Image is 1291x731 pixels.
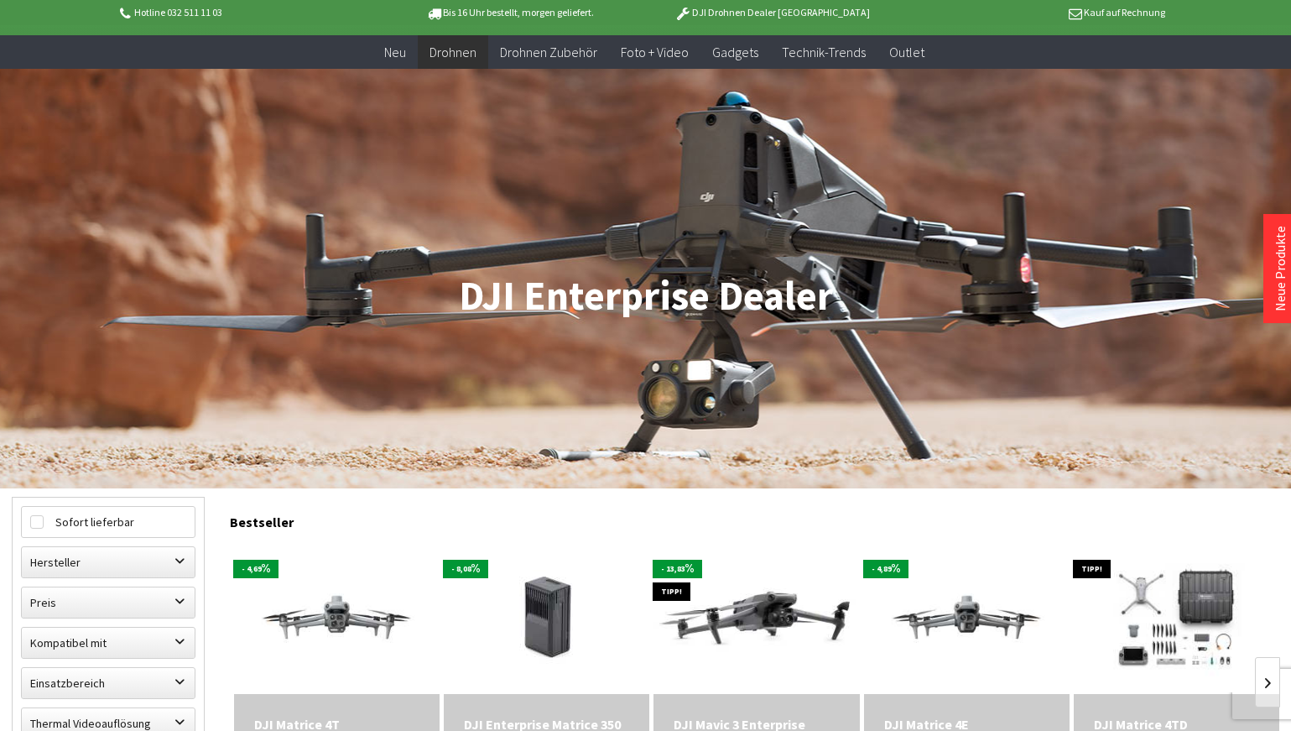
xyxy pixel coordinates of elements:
[903,3,1165,23] p: Kauf auf Rechnung
[653,553,859,682] img: DJI Mavic 3 Enterprise Thermal M3T EU/C2
[12,275,1279,317] h1: DJI Enterprise Dealer
[621,44,689,60] span: Foto + Video
[488,35,609,70] a: Drohnen Zubehör
[877,35,936,70] a: Outlet
[230,497,1279,539] div: Bestseller
[22,668,195,698] label: Einsatzbereich
[22,587,195,618] label: Preis
[22,628,195,658] label: Kompatibel mit
[700,35,770,70] a: Gadgets
[384,44,406,60] span: Neu
[609,35,700,70] a: Foto + Video
[22,547,195,577] label: Hersteller
[22,507,195,537] label: Sofort lieferbar
[418,35,488,70] a: Drohnen
[1074,544,1279,692] img: DJI Matrice 4TD Standalone Set (inkl. 12 M DJI Care Enterprise Plus)
[712,44,758,60] span: Gadgets
[117,3,379,23] p: Hotline 032 511 11 03
[379,3,641,23] p: Bis 16 Uhr bestellt, morgen geliefert.
[452,543,641,694] img: DJI Enterprise Matrice 350 Akku TB65
[500,44,597,60] span: Drohnen Zubehör
[429,44,476,60] span: Drohnen
[864,561,1070,676] img: DJI Matrice 4E
[1272,226,1288,311] a: Neue Produkte
[234,561,440,676] img: DJI Matrice 4T
[889,44,924,60] span: Outlet
[770,35,877,70] a: Technik-Trends
[782,44,866,60] span: Technik-Trends
[641,3,903,23] p: DJI Drohnen Dealer [GEOGRAPHIC_DATA]
[372,35,418,70] a: Neu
